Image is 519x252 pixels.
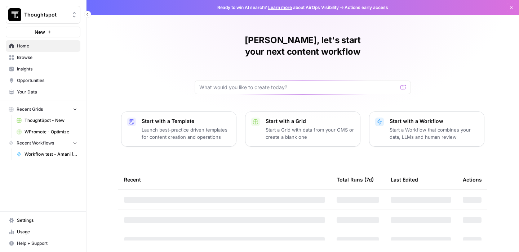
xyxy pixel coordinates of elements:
[266,118,354,125] p: Start with a Grid
[6,27,80,37] button: New
[142,118,230,125] p: Start with a Template
[245,111,360,147] button: Start with a GridStart a Grid with data from your CMS or create a blank one
[17,66,77,72] span: Insights
[13,115,80,126] a: ThoughtSpot - New
[390,126,478,141] p: Start a Workflow that combines your data, LLMs and human review
[266,126,354,141] p: Start a Grid with data from your CMS or create a blank one
[6,75,80,86] a: Opportunities
[121,111,236,147] button: Start with a TemplateLaunch best-practice driven templates for content creation and operations
[369,111,484,147] button: Start with a WorkflowStart a Workflow that combines your data, LLMs and human review
[17,43,77,49] span: Home
[195,35,411,58] h1: [PERSON_NAME], let's start your next content workflow
[6,104,80,115] button: Recent Grids
[35,28,45,36] span: New
[17,106,43,113] span: Recent Grids
[390,118,478,125] p: Start with a Workflow
[25,129,77,135] span: WPromote - Optimize
[17,240,77,247] span: Help + Support
[17,77,77,84] span: Opportunities
[17,54,77,61] span: Browse
[345,4,388,11] span: Actions early access
[217,4,339,11] span: Ready to win AI search? about AirOps Visibility
[24,11,68,18] span: Thoughtspot
[391,170,418,189] div: Last Edited
[268,5,292,10] a: Learn more
[17,89,77,95] span: Your Data
[17,217,77,224] span: Settings
[6,238,80,249] button: Help + Support
[463,170,482,189] div: Actions
[17,140,54,146] span: Recent Workflows
[337,170,374,189] div: Total Runs (7d)
[6,215,80,226] a: Settings
[124,170,325,189] div: Recent
[13,148,80,160] a: Workflow test - Amani (Intelligent Insights)
[6,138,80,148] button: Recent Workflows
[8,8,21,21] img: Thoughtspot Logo
[6,226,80,238] a: Usage
[13,126,80,138] a: WPromote - Optimize
[17,229,77,235] span: Usage
[6,63,80,75] a: Insights
[25,117,77,124] span: ThoughtSpot - New
[142,126,230,141] p: Launch best-practice driven templates for content creation and operations
[199,84,398,91] input: What would you like to create today?
[6,6,80,24] button: Workspace: Thoughtspot
[6,40,80,52] a: Home
[25,151,77,157] span: Workflow test - Amani (Intelligent Insights)
[6,52,80,63] a: Browse
[6,86,80,98] a: Your Data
